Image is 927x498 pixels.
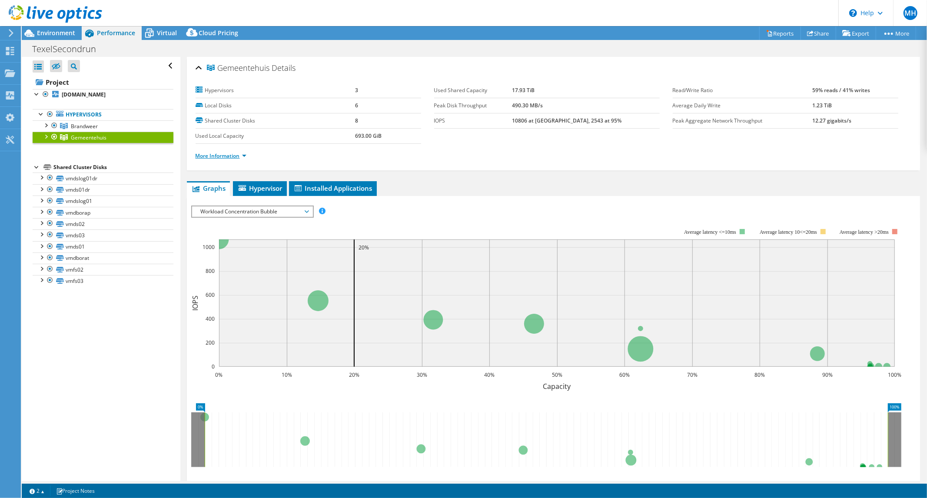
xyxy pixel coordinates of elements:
[97,29,135,37] span: Performance
[349,371,359,378] text: 20%
[33,184,173,196] a: vmds01dr
[33,275,173,286] a: vmfs03
[687,371,698,378] text: 70%
[212,363,215,370] text: 0
[33,264,173,275] a: vmfs02
[37,29,75,37] span: Environment
[206,339,215,346] text: 200
[512,117,621,124] b: 10806 at [GEOGRAPHIC_DATA], 2543 at 95%
[199,29,238,37] span: Cloud Pricing
[293,184,372,193] span: Installed Applications
[434,86,512,95] label: Used Shared Capacity
[801,27,836,40] a: Share
[417,371,427,378] text: 30%
[33,75,173,89] a: Project
[673,116,813,125] label: Peak Aggregate Network Throughput
[359,244,369,251] text: 20%
[196,116,356,125] label: Shared Cluster Disks
[190,295,200,311] text: IOPS
[207,64,270,73] span: Gemeentehuis
[62,91,106,98] b: [DOMAIN_NAME]
[543,382,571,391] text: Capacity
[203,243,215,251] text: 1000
[71,134,106,141] span: Gemeentehuis
[282,371,292,378] text: 10%
[355,117,358,124] b: 8
[33,229,173,241] a: vmds03
[28,44,110,54] h1: TexelSecondrun
[33,218,173,229] a: vmds02
[33,109,173,120] a: Hypervisors
[71,123,98,130] span: Brandweer
[196,101,356,110] label: Local Disks
[552,371,562,378] text: 50%
[673,101,813,110] label: Average Daily Write
[849,9,857,17] svg: \n
[434,116,512,125] label: IOPS
[836,27,876,40] a: Export
[822,371,833,378] text: 90%
[888,371,901,378] text: 100%
[272,63,296,73] span: Details
[33,132,173,143] a: Gemeentehuis
[355,86,358,94] b: 3
[684,229,736,235] tspan: Average latency <=10ms
[215,371,223,378] text: 0%
[196,152,246,159] a: More Information
[484,371,495,378] text: 40%
[839,229,888,235] text: Average latency >20ms
[760,229,817,235] tspan: Average latency 10<=20ms
[33,173,173,184] a: vmdslog01dr
[33,207,173,218] a: vmdborap
[619,371,630,378] text: 60%
[813,117,852,124] b: 12.27 gigabits/s
[434,101,512,110] label: Peak Disk Throughput
[813,86,871,94] b: 59% reads / 41% writes
[33,89,173,100] a: [DOMAIN_NAME]
[196,132,356,140] label: Used Local Capacity
[33,241,173,252] a: vmds01
[191,184,226,193] span: Graphs
[237,184,282,193] span: Hypervisor
[754,371,765,378] text: 80%
[33,252,173,264] a: vmdborat
[53,162,173,173] div: Shared Cluster Disks
[876,27,916,40] a: More
[196,206,308,217] span: Workload Concentration Bubble
[355,102,358,109] b: 6
[23,485,50,496] a: 2
[157,29,177,37] span: Virtual
[206,267,215,275] text: 800
[196,86,356,95] label: Hypervisors
[33,196,173,207] a: vmdslog01
[512,102,543,109] b: 490.30 MB/s
[206,291,215,299] text: 600
[813,102,832,109] b: 1.23 TiB
[673,86,813,95] label: Read/Write Ratio
[50,485,101,496] a: Project Notes
[355,132,382,139] b: 693.00 GiB
[512,86,535,94] b: 17.93 TiB
[904,6,917,20] span: MH
[759,27,801,40] a: Reports
[33,120,173,132] a: Brandweer
[206,315,215,322] text: 400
